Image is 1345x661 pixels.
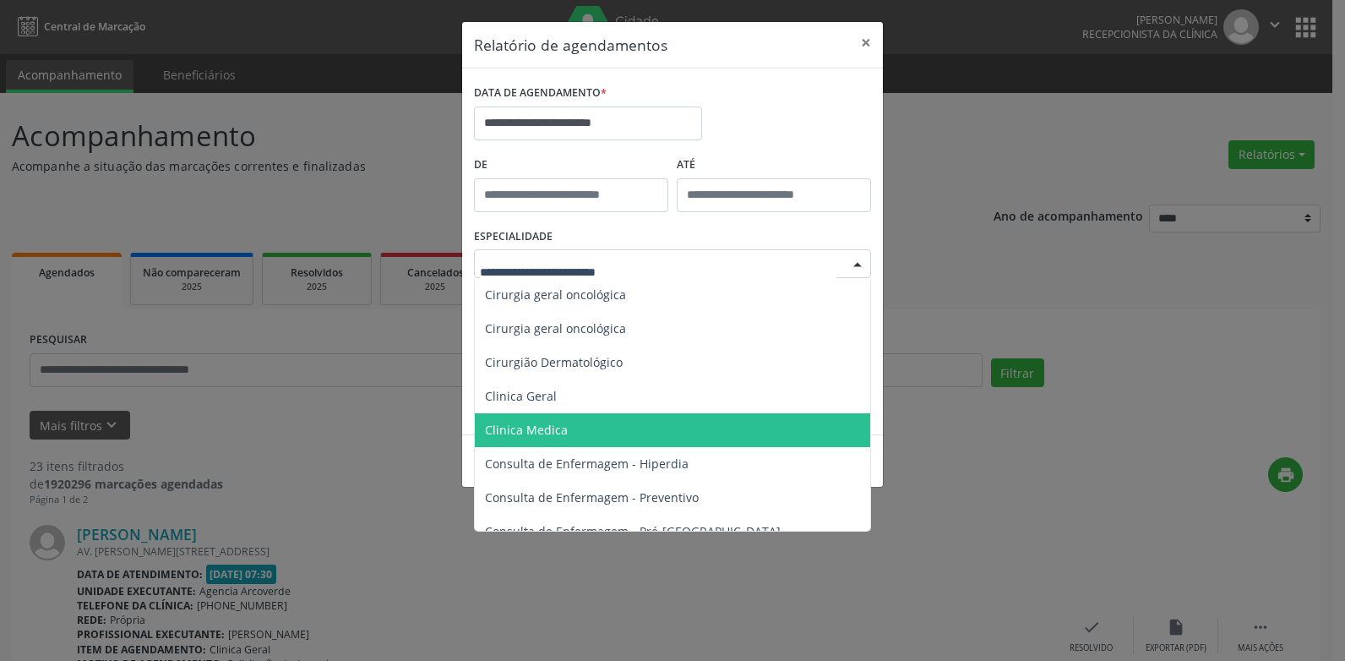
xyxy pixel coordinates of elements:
span: Cirurgião Dermatológico [485,354,623,370]
h5: Relatório de agendamentos [474,34,667,56]
span: Consulta de Enfermagem - Preventivo [485,489,699,505]
span: Clinica Geral [485,388,557,404]
button: Close [849,22,883,63]
label: De [474,152,668,178]
label: ATÉ [677,152,871,178]
span: Cirurgia geral oncológica [485,287,626,303]
label: DATA DE AGENDAMENTO [474,80,607,107]
span: Cirurgia geral oncológica [485,320,626,336]
label: ESPECIALIDADE [474,224,553,250]
span: Consulta de Enfermagem - Pré-[GEOGRAPHIC_DATA] [485,523,781,539]
span: Consulta de Enfermagem - Hiperdia [485,456,689,472]
span: Clinica Medica [485,422,568,438]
